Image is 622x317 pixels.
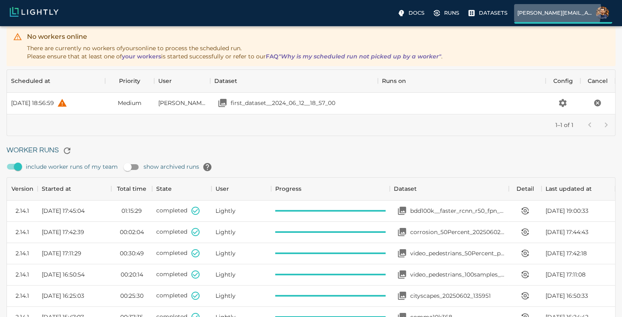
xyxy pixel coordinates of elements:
[546,177,592,200] div: Last updated at
[553,69,573,92] div: Config
[509,177,541,200] div: Detail
[7,143,615,159] h6: Worker Runs
[431,7,463,20] label: Runs
[517,288,533,304] button: View worker run detail
[154,69,210,92] div: User
[152,177,211,200] div: State
[395,7,428,20] label: Docs
[266,53,441,60] a: FAQ"Why is my scheduled run not picked up by a worker"
[156,249,187,257] span: completed
[275,177,301,200] div: Progress
[216,177,229,200] div: User
[211,177,271,200] div: User
[214,95,231,111] button: Open your dataset first_dataset__2024_06_12__18_57_00
[16,228,29,236] div: 2.14.1
[516,177,534,200] div: Detail
[394,224,410,240] button: Open your dataset corrosion_50Percent_20250602_141931
[7,69,105,92] div: Scheduled at
[394,245,505,261] a: Open your dataset video_pedestrians_50Percent_pretagging_20250602_141819video_pedestrians_50Perce...
[546,207,588,215] span: [DATE] 19:00:33
[378,69,546,92] div: Runs on
[390,177,509,200] div: Dataset
[394,177,417,200] div: Dataset
[187,224,204,240] button: State set to COMPLETED
[479,9,507,17] p: Datasets
[410,270,505,279] p: video_pedestrians_100samples_yolov8_detection_20250602_140842
[187,266,204,283] button: State set to COMPLETED
[514,4,612,24] label: [PERSON_NAME][EMAIL_ADDRESS]Matthias Heller
[27,45,442,60] span: There are currently no workers of yours online to process the scheduled run. Please ensure that a...
[541,177,615,200] div: Last updated at
[394,224,505,240] a: Open your dataset corrosion_50Percent_20250602_141931corrosion_50Percent_20250602_141931
[210,69,378,92] div: Dataset
[16,270,29,279] div: 2.14.1
[119,69,140,92] div: Priority
[42,177,71,200] div: Started at
[156,228,187,235] span: completed
[394,203,505,219] a: Open your dataset bdd100k__faster_rcnn_r50_fpn_1x_det_val__20250602_143824bdd100k__faster_rcnn_r5...
[514,4,612,22] a: [PERSON_NAME][EMAIL_ADDRESS]Matthias Heller
[214,69,237,92] div: Dataset
[466,7,511,20] label: Datasets
[16,292,29,300] div: 2.14.1
[546,249,587,257] span: [DATE] 17:42:18
[271,177,390,200] div: Progress
[517,9,593,17] p: [PERSON_NAME][EMAIL_ADDRESS]
[42,249,81,257] span: [DATE] 17:11:29
[199,159,216,175] button: help
[517,245,533,261] button: View worker run detail
[588,69,608,92] div: Cancel
[580,69,615,92] div: Cancel
[122,53,161,60] a: your workers
[409,9,424,17] p: Docs
[11,177,34,200] div: Version
[156,207,187,214] span: completed
[382,69,406,92] div: Runs on
[278,53,441,60] i: "Why is my scheduled run not picked up by a worker"
[42,292,84,300] span: [DATE] 16:25:03
[144,159,216,175] span: show archived runs
[216,270,236,279] span: Lightly Demo (Lightly Sales)
[517,224,533,240] button: View worker run detail
[216,292,236,300] span: Lightly Demo (Lightly Sales)
[546,270,586,279] span: [DATE] 17:11:08
[156,177,172,200] div: State
[394,266,410,283] button: Open your dataset video_pedestrians_100samples_yolov8_detection_20250602_140842
[394,266,505,283] a: Open your dataset video_pedestrians_100samples_yolov8_detection_20250602_140842video_pedestrians_...
[158,69,172,92] div: User
[158,99,206,107] span: Matthias Heller (Lightly Sales)
[231,99,335,107] p: first_dataset__2024_06_12__18_57_00
[16,207,29,215] div: 2.14.1
[590,96,605,110] button: Cancel the scheduled run
[394,245,410,261] button: Open your dataset video_pedestrians_50Percent_pretagging_20250602_141819
[117,177,146,200] div: Total time
[187,245,204,261] button: State set to COMPLETED
[410,228,505,236] p: corrosion_50Percent_20250602_141931
[120,292,144,300] time: 00:25:30
[444,9,459,17] p: Runs
[156,270,187,278] span: completed
[546,292,588,300] span: [DATE] 16:50:33
[555,121,573,129] p: 1–1 of 1
[42,207,85,215] span: [DATE] 17:45:04
[7,177,38,200] div: Version
[214,95,335,111] a: Open your dataset first_dataset__2024_06_12__18_57_00first_dataset__2024_06_12__18_57_00
[216,228,236,236] span: Lightly Demo (Lightly Sales)
[517,203,533,219] button: View worker run detail
[216,207,236,215] span: Lightly Demo (Lightly Sales)
[26,163,118,171] span: include worker runs of my team
[11,69,50,92] div: Scheduled at
[410,292,491,300] p: cityscapes_20250602_135951
[54,95,70,111] button: help
[187,203,204,219] button: State set to COMPLETED
[27,32,442,42] div: No workers online
[121,207,142,215] time: 01:15:29
[596,7,609,20] img: Matthias Heller
[517,266,533,283] button: View worker run detail
[120,228,144,236] time: 00:02:04
[111,177,152,200] div: Total time
[118,99,141,107] span: Medium
[16,249,29,257] div: 2.14.1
